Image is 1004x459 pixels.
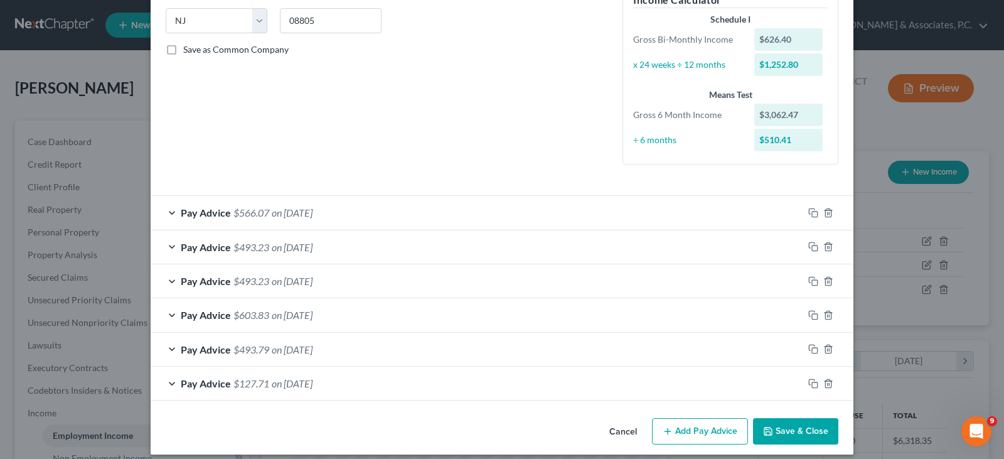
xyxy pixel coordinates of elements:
div: Gross Bi-Monthly Income [627,33,748,46]
div: $510.41 [754,129,823,151]
div: Gross 6 Month Income [627,109,748,121]
input: Enter zip... [280,8,382,33]
span: Pay Advice [181,343,231,355]
button: Save & Close [753,418,838,445]
div: $1,252.80 [754,53,823,76]
span: on [DATE] [272,275,312,287]
span: Pay Advice [181,309,231,321]
span: on [DATE] [272,207,312,219]
div: ÷ 6 months [627,134,748,146]
span: Pay Advice [181,241,231,253]
div: $626.40 [754,28,823,51]
span: $493.79 [233,343,269,355]
span: on [DATE] [272,241,312,253]
span: $127.71 [233,377,269,389]
span: Save as Common Company [183,44,289,55]
button: Cancel [599,419,647,445]
span: 9 [987,416,997,426]
div: $3,062.47 [754,104,823,126]
span: on [DATE] [272,343,312,355]
iframe: Intercom live chat [961,416,991,446]
span: Pay Advice [181,377,231,389]
span: Pay Advice [181,275,231,287]
span: $493.23 [233,241,269,253]
div: x 24 weeks ÷ 12 months [627,58,748,71]
span: Pay Advice [181,207,231,219]
div: Means Test [633,89,828,101]
span: $603.83 [233,309,269,321]
button: Add Pay Advice [652,418,748,445]
span: on [DATE] [272,377,312,389]
div: Schedule I [633,13,828,26]
span: on [DATE] [272,309,312,321]
span: $493.23 [233,275,269,287]
span: $566.07 [233,207,269,219]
